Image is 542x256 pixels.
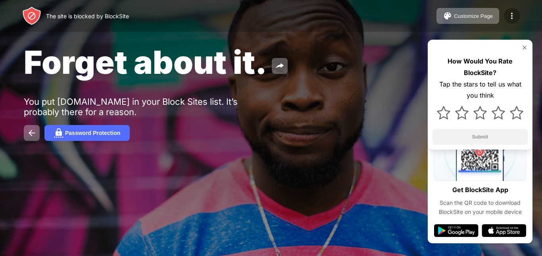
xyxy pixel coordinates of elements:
div: Password Protection [65,130,120,136]
div: How Would You Rate BlockSite? [432,56,528,79]
img: app-store.svg [482,224,526,237]
img: share.svg [275,61,284,71]
img: google-play.svg [434,224,479,237]
button: Customize Page [436,8,499,24]
img: menu-icon.svg [507,11,517,21]
img: rate-us-close.svg [521,44,528,51]
img: back.svg [27,128,37,138]
img: header-logo.svg [22,6,41,25]
div: You put [DOMAIN_NAME] in your Block Sites list. It’s probably there for a reason. [24,96,269,117]
div: Scan the QR code to download BlockSite on your mobile device [434,198,526,216]
img: pallet.svg [443,11,452,21]
div: Get BlockSite App [452,184,508,196]
img: star.svg [510,106,523,119]
img: star.svg [437,106,450,119]
div: The site is blocked by BlockSite [46,13,129,19]
div: Customize Page [454,13,493,19]
span: Forget about it. [24,43,267,81]
img: star.svg [455,106,469,119]
img: star.svg [473,106,487,119]
div: Tap the stars to tell us what you think [432,79,528,102]
img: password.svg [54,128,63,138]
button: Submit [432,129,528,145]
img: star.svg [492,106,505,119]
button: Password Protection [44,125,130,141]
